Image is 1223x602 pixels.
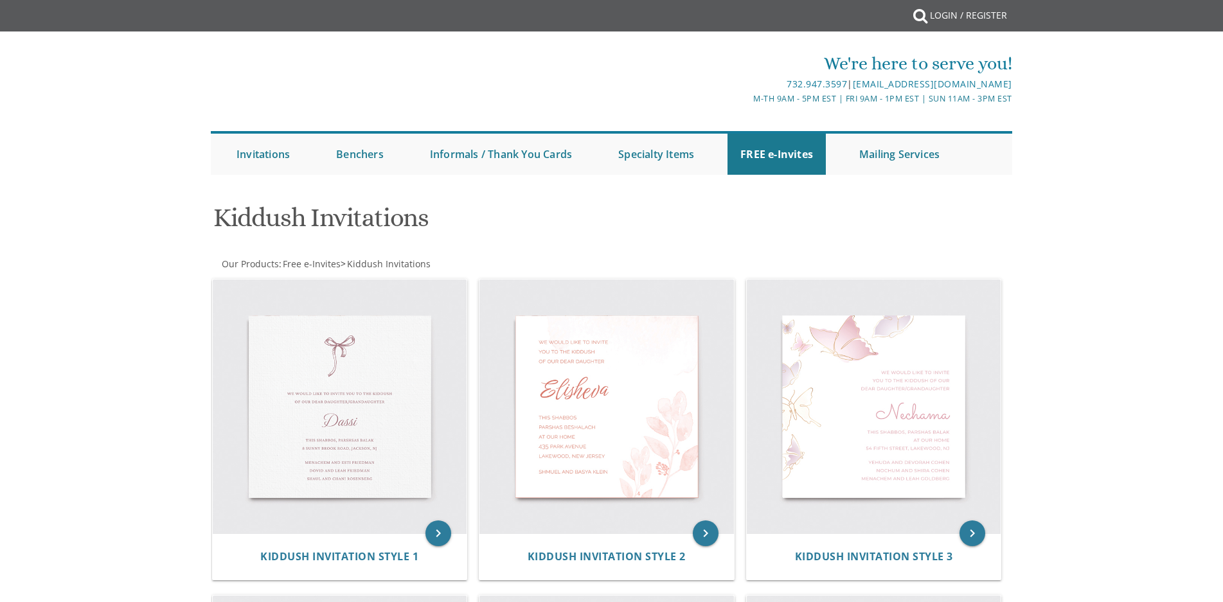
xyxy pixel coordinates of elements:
a: Mailing Services [846,134,952,175]
img: Kiddush Invitation Style 2 [479,279,734,534]
div: : [211,258,612,270]
span: Free e-Invites [283,258,341,270]
a: [EMAIL_ADDRESS][DOMAIN_NAME] [853,78,1012,90]
a: Kiddush Invitation Style 2 [528,551,686,563]
img: Kiddush Invitation Style 3 [747,279,1001,534]
span: Kiddush Invitations [347,258,431,270]
a: Invitations [224,134,303,175]
a: Informals / Thank You Cards [417,134,585,175]
span: Kiddush Invitation Style 2 [528,549,686,563]
a: Specialty Items [605,134,707,175]
a: Kiddush Invitations [346,258,431,270]
h1: Kiddush Invitations [213,204,738,242]
a: Free e-Invites [281,258,341,270]
span: Kiddush Invitation Style 3 [795,549,953,563]
a: Kiddush Invitation Style 1 [260,551,418,563]
a: keyboard_arrow_right [960,520,985,546]
span: Kiddush Invitation Style 1 [260,549,418,563]
a: Benchers [323,134,397,175]
div: M-Th 9am - 5pm EST | Fri 9am - 1pm EST | Sun 11am - 3pm EST [479,92,1012,105]
a: Our Products [220,258,279,270]
a: 732.947.3597 [787,78,847,90]
span: > [341,258,431,270]
div: | [479,76,1012,92]
div: We're here to serve you! [479,51,1012,76]
a: keyboard_arrow_right [693,520,719,546]
a: Kiddush Invitation Style 3 [795,551,953,563]
a: FREE e-Invites [728,134,826,175]
img: Kiddush Invitation Style 1 [213,279,467,534]
a: keyboard_arrow_right [425,520,451,546]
